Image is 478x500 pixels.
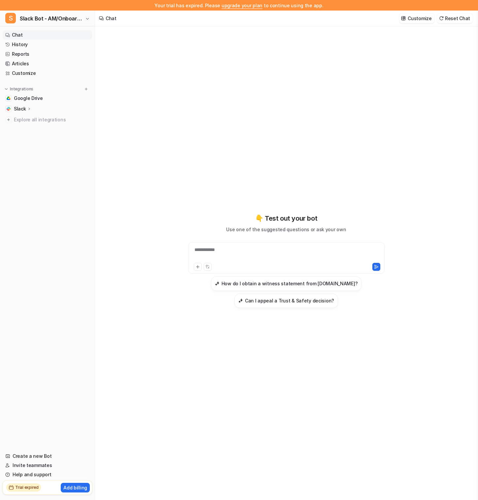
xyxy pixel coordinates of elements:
h2: Trial expired [15,484,39,490]
a: upgrade your plan [222,3,262,8]
span: Explore all integrations [14,114,89,125]
img: expand menu [4,87,9,91]
p: Slack [14,106,26,112]
a: Explore all integrations [3,115,92,124]
img: Slack [7,107,11,111]
a: Google DriveGoogle Drive [3,94,92,103]
img: Can I appeal a Trust & Safety decision? [238,298,243,303]
p: Customize [408,15,431,22]
button: Add billing [61,483,90,492]
span: S [5,13,16,23]
button: Can I appeal a Trust & Safety decision?Can I appeal a Trust & Safety decision? [234,294,338,308]
p: Integrations [10,86,33,92]
a: Articles [3,59,92,68]
p: 👇 Test out your bot [255,213,317,223]
span: Slack Bot - AM/Onboarding/CS [20,14,84,23]
p: Use one of the suggested questions or ask your own [226,226,346,233]
img: customize [401,16,406,21]
button: How do I obtain a witness statement from Motors.co.uk?How do I obtain a witness statement from [D... [211,276,362,291]
a: Create a new Bot [3,452,92,461]
div: Chat [106,15,117,22]
img: explore all integrations [5,116,12,123]
h3: Can I appeal a Trust & Safety decision? [245,297,334,304]
img: menu_add.svg [84,87,88,91]
button: Customize [399,14,434,23]
span: Google Drive [14,95,43,102]
a: Invite teammates [3,461,92,470]
a: Reports [3,49,92,59]
p: Add billing [63,484,87,491]
button: Reset Chat [437,14,473,23]
img: reset [439,16,444,21]
a: Chat [3,30,92,40]
img: How do I obtain a witness statement from Motors.co.uk? [215,281,220,286]
a: History [3,40,92,49]
img: Google Drive [7,96,11,100]
h3: How do I obtain a witness statement from [DOMAIN_NAME]? [222,280,358,287]
a: Customize [3,69,92,78]
button: Integrations [3,86,35,92]
a: Help and support [3,470,92,479]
